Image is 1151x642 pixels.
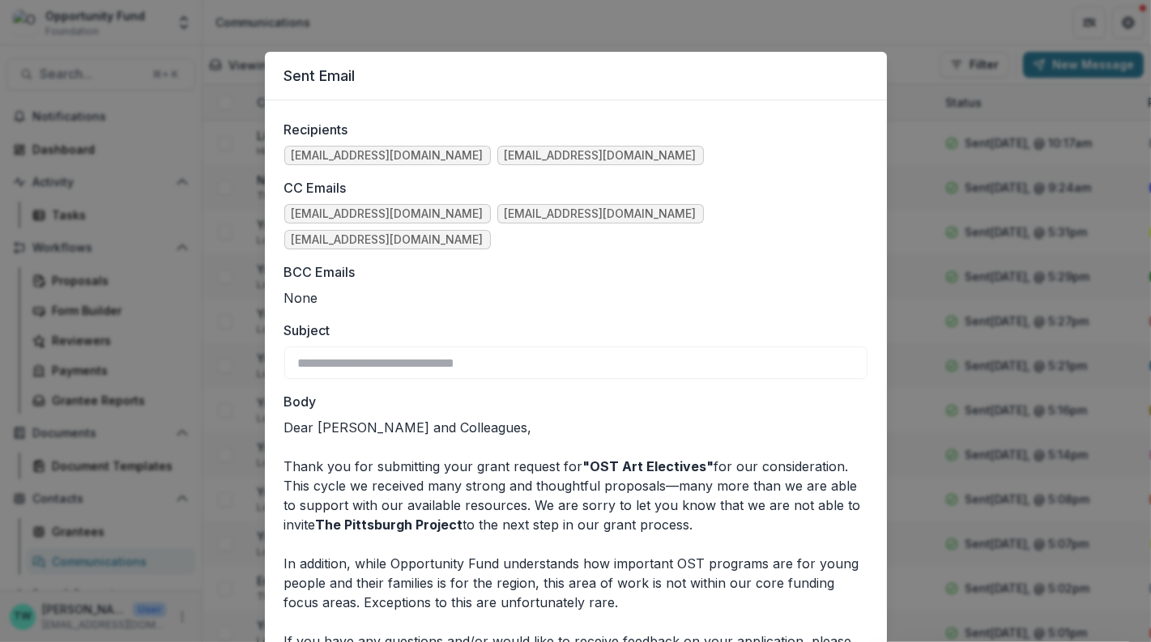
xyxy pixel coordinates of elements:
span: [EMAIL_ADDRESS][DOMAIN_NAME] [505,149,697,163]
strong: "OST Art Electives" [583,458,714,474]
label: Subject [284,321,858,340]
span: [EMAIL_ADDRESS][DOMAIN_NAME] [292,233,484,247]
span: [EMAIL_ADDRESS][DOMAIN_NAME] [505,207,697,221]
label: Body [284,392,858,411]
strong: The Pittsburgh Project [316,517,463,533]
label: BCC Emails [284,262,858,282]
header: Sent Email [265,52,887,100]
label: CC Emails [284,178,858,198]
span: [EMAIL_ADDRESS][DOMAIN_NAME] [292,149,484,163]
ul: None [284,288,868,308]
span: [EMAIL_ADDRESS][DOMAIN_NAME] [292,207,484,221]
label: Recipients [284,120,858,139]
